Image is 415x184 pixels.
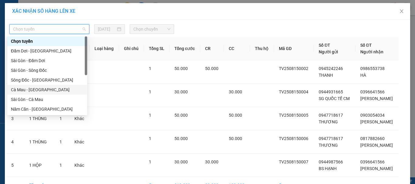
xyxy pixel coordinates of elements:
span: THƯƠNG [319,143,338,148]
span: 50.000 [205,66,218,71]
span: 50.000 [229,136,242,141]
input: 15/08/2025 [98,26,115,32]
th: CC [224,37,250,60]
span: Người nhận [360,49,383,54]
span: Chọn chuyến [133,25,171,34]
span: THƯƠNG [319,119,338,124]
span: close [399,9,404,14]
span: 30.000 [174,89,188,94]
th: Ghi chú [119,37,144,60]
td: 1 THÙNG [24,130,55,154]
span: 0947718617 [319,136,343,141]
span: TV2508150006 [279,136,308,141]
td: 2 [6,84,24,107]
div: Sài Gòn - Cà Mau [11,96,84,103]
span: 0944987566 [319,159,343,164]
span: 50.000 [229,113,242,118]
th: Mã GD [274,37,314,60]
div: Sài Gòn - Cà Mau [7,95,87,104]
span: 30.000 [174,159,188,164]
span: [PERSON_NAME] [360,143,393,148]
div: Cà Mau - Sài Gòn [7,85,87,95]
span: 1 [149,136,151,141]
div: Cà Mau - [GEOGRAPHIC_DATA] [11,86,84,93]
span: 30.000 [205,159,218,164]
span: TV2508150002 [279,66,308,71]
span: 0986553738 [360,66,385,71]
span: 1 [60,163,62,168]
div: Sài Gòn - Đầm Dơi [11,57,84,64]
td: 1 [6,60,24,84]
div: Chọn tuyến [11,38,84,45]
span: 0396641566 [360,89,385,94]
span: XÁC NHẬN SỐ HÀNG LÊN XE [12,8,75,14]
td: 4 [6,130,24,154]
span: 1 [60,116,62,121]
span: TV2508150004 [279,89,308,94]
span: 0947718617 [319,113,343,118]
span: 0945242246 [319,66,343,71]
div: Đầm Dơi - [GEOGRAPHIC_DATA] [11,48,84,54]
span: SG QUỐC TẾ CM [319,96,350,101]
span: 0396641566 [360,159,385,164]
td: 1 HỘP [24,154,55,177]
span: 50.000 [174,66,188,71]
th: Thu hộ [250,37,274,60]
span: 1 [60,139,62,144]
span: Người gửi [319,49,338,54]
th: CR [200,37,224,60]
td: 5 [6,154,24,177]
div: Sài Gòn - Sông Đốc [7,65,87,75]
th: Tổng cước [170,37,200,60]
td: 1 THÙNG [24,107,55,130]
div: Năm Căn - [GEOGRAPHIC_DATA] [11,106,84,112]
span: TV2508150005 [279,113,308,118]
div: Đầm Dơi - Sài Gòn [7,46,87,56]
span: 0817882660 [360,136,385,141]
span: 1 [149,66,151,71]
td: 3 [6,107,24,130]
span: 50.000 [174,136,188,141]
span: BS HẠNH [319,166,337,171]
th: Tổng SL [144,37,170,60]
div: Sài Gòn - Sông Đốc [11,67,84,74]
span: 1 [149,159,151,164]
span: [PERSON_NAME] [360,96,393,101]
th: STT [6,37,24,60]
span: 50.000 [174,113,188,118]
span: [PERSON_NAME] [360,166,393,171]
div: Năm Căn - Sài Gòn [7,104,87,114]
div: Sông Đốc - Sài Gòn [7,75,87,85]
span: Chọn tuyến [13,25,86,34]
span: 0944931665 [319,89,343,94]
span: 1 [149,89,151,94]
span: THANH [319,73,333,78]
td: Khác [70,107,89,130]
span: Số ĐT [319,43,330,48]
span: HÀ [360,73,366,78]
td: Khác [70,154,89,177]
th: Loại hàng [90,37,119,60]
span: TV2508150007 [279,159,308,164]
div: Sông Đốc - [GEOGRAPHIC_DATA] [11,77,84,83]
div: Sài Gòn - Đầm Dơi [7,56,87,65]
span: 1 [149,113,151,118]
span: 30.000 [229,89,242,94]
td: Khác [70,130,89,154]
span: Số ĐT [360,43,372,48]
span: 0903054034 [360,113,385,118]
span: [PERSON_NAME] [360,119,393,124]
button: Close [393,3,410,20]
div: Chọn tuyến [7,36,87,46]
